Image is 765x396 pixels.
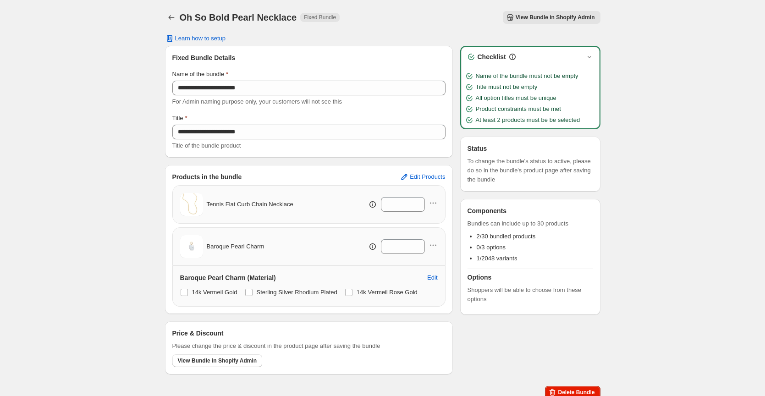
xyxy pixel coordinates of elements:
span: At least 2 products must be be selected [476,115,580,125]
h3: Checklist [478,52,506,61]
span: 0/3 options [477,244,506,251]
span: All option titles must be unique [476,93,556,103]
button: Edit [422,270,443,285]
span: 2/30 bundled products [477,233,536,240]
h3: Baroque Pearl Charm (Material) [180,273,276,282]
span: For Admin naming purpose only, your customers will not see this [172,98,342,105]
h3: Products in the bundle [172,172,242,181]
h3: Options [468,273,593,282]
span: View Bundle in Shopify Admin [516,14,595,21]
h3: Price & Discount [172,329,224,338]
span: Edit [427,274,437,281]
span: View Bundle in Shopify Admin [178,357,257,364]
span: Learn how to setup [175,35,226,42]
span: Tennis Flat Curb Chain Necklace [207,200,293,209]
span: 14k Vermeil Rose Gold [357,289,418,296]
button: Learn how to setup [160,32,231,45]
span: Sterling Silver Rhodium Plated [257,289,337,296]
label: Name of the bundle [172,70,229,79]
span: Please change the price & discount in the product page after saving the bundle [172,341,380,351]
span: Bundles can include up to 30 products [468,219,593,228]
span: 1/2048 variants [477,255,517,262]
img: Baroque Pearl Charm [180,235,203,258]
span: To change the bundle's status to active, please do so in the bundle's product page after saving t... [468,157,593,184]
img: Tennis Flat Curb Chain Necklace [180,193,203,216]
button: Back [165,11,178,24]
span: Fixed Bundle [304,14,336,21]
button: Edit Products [394,170,451,184]
h3: Status [468,144,593,153]
span: 14k Vermeil Gold [192,289,237,296]
h1: Oh So Bold Pearl Necklace [180,12,297,23]
span: Baroque Pearl Charm [207,242,264,251]
span: Title of the bundle product [172,142,241,149]
span: Edit Products [410,173,445,181]
span: Delete Bundle [558,389,594,396]
span: Product constraints must be met [476,104,561,114]
span: Shoppers will be able to choose from these options [468,286,593,304]
h3: Fixed Bundle Details [172,53,446,62]
button: View Bundle in Shopify Admin [503,11,600,24]
span: Name of the bundle must not be empty [476,71,578,81]
label: Title [172,114,187,123]
h3: Components [468,206,507,215]
span: Title must not be empty [476,82,538,92]
button: View Bundle in Shopify Admin [172,354,263,367]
